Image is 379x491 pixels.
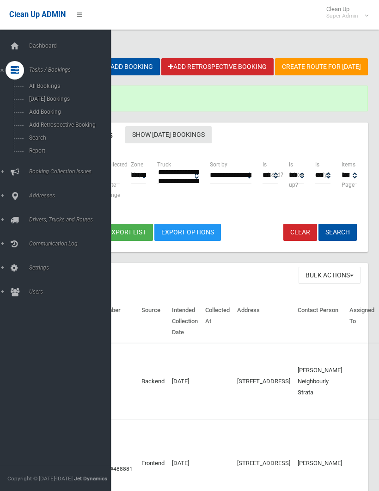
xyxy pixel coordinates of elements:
[74,475,107,482] strong: Jet Dynamics
[26,83,103,89] span: All Bookings
[237,378,290,385] a: [STREET_ADDRESS]
[26,264,111,271] span: Settings
[9,10,66,19] span: Clean Up ADMIN
[138,300,168,343] th: Source
[157,160,171,170] label: Truck
[98,58,160,75] a: Add Booking
[110,466,133,472] a: #488881
[299,267,361,284] button: Bulk Actions
[168,300,202,343] th: Intended Collection Date
[161,58,274,75] a: Add Retrospective Booking
[275,58,368,75] a: Create route for [DATE]
[125,126,212,143] a: Show [DATE] Bookings
[168,343,202,420] td: [DATE]
[26,96,103,102] span: [DATE] Bookings
[26,288,111,295] span: Users
[237,460,290,466] a: [STREET_ADDRESS]
[202,300,233,343] th: Collected At
[233,300,294,343] th: Address
[101,224,153,241] button: Export list
[26,216,111,223] span: Drivers, Trucks and Routes
[26,109,103,115] span: Add Booking
[26,192,111,199] span: Addresses
[322,6,367,19] span: Clean Up
[41,86,368,111] div: Saved photos.
[326,12,358,19] small: Super Admin
[283,224,317,241] a: Clear
[154,224,221,241] a: Export Options
[26,43,111,49] span: Dashboard
[7,475,73,482] span: Copyright © [DATE]-[DATE]
[26,122,103,128] span: Add Retrospective Booking
[26,135,103,141] span: Search
[294,300,346,343] th: Contact Person
[294,343,346,420] td: [PERSON_NAME] Neighbourly Strata
[138,343,168,420] td: Backend
[26,240,111,247] span: Communication Log
[346,300,378,343] th: Assigned To
[318,224,357,241] button: Search
[26,67,111,73] span: Tasks / Bookings
[26,147,103,154] span: Report
[26,168,111,175] span: Booking Collection Issues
